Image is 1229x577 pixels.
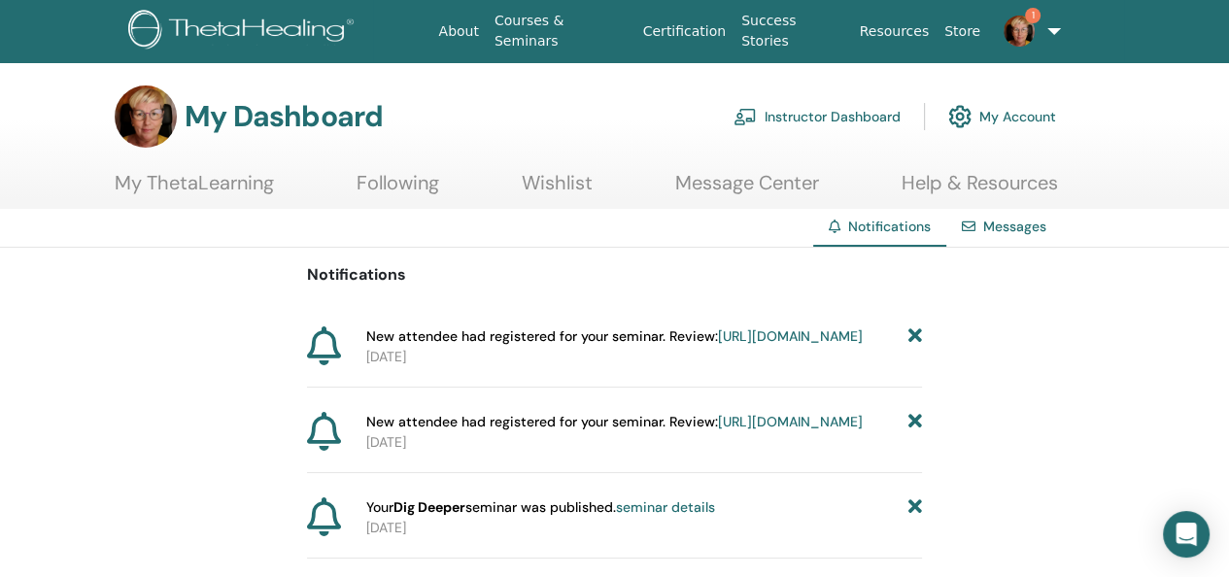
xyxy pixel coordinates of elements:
strong: Dig Deeper [393,498,465,516]
a: seminar details [616,498,715,516]
a: [URL][DOMAIN_NAME] [718,413,863,430]
a: My Account [948,95,1056,138]
a: Instructor Dashboard [734,95,901,138]
div: Open Intercom Messenger [1163,511,1210,558]
span: Your seminar was published. [366,497,715,518]
a: Success Stories [734,3,851,59]
span: Notifications [848,218,931,235]
span: New attendee had registered for your seminar. Review: [366,326,863,347]
a: [URL][DOMAIN_NAME] [718,327,863,345]
a: About [431,14,487,50]
span: New attendee had registered for your seminar. Review: [366,412,863,432]
img: default.jpg [1004,16,1035,47]
img: default.jpg [115,85,177,148]
img: cog.svg [948,100,972,133]
a: Certification [635,14,734,50]
a: Wishlist [522,171,593,209]
p: [DATE] [366,432,922,453]
img: chalkboard-teacher.svg [734,108,757,125]
a: Following [357,171,439,209]
a: Messages [983,218,1046,235]
h3: My Dashboard [185,99,383,134]
img: logo.png [128,10,360,53]
a: Message Center [675,171,819,209]
span: 1 [1025,8,1041,23]
p: [DATE] [366,518,922,538]
a: Store [937,14,988,50]
p: Notifications [307,263,922,287]
a: Resources [852,14,938,50]
p: [DATE] [366,347,922,367]
a: My ThetaLearning [115,171,274,209]
a: Help & Resources [902,171,1058,209]
a: Courses & Seminars [487,3,635,59]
